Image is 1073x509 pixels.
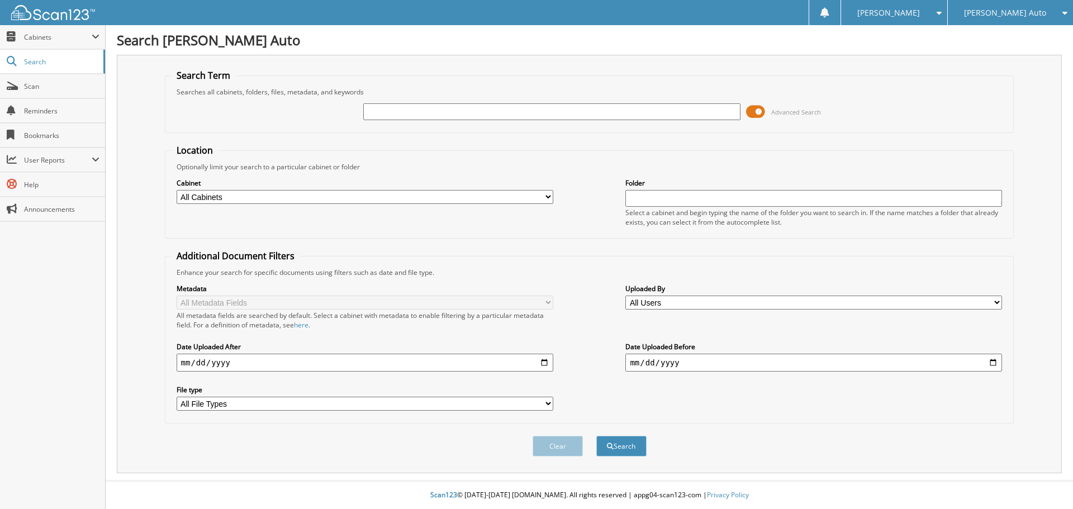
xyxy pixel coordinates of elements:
span: [PERSON_NAME] [857,9,920,16]
input: end [625,354,1002,372]
div: © [DATE]-[DATE] [DOMAIN_NAME]. All rights reserved | appg04-scan123-com | [106,482,1073,509]
div: Searches all cabinets, folders, files, metadata, and keywords [171,87,1008,97]
a: Privacy Policy [707,490,749,500]
span: Cabinets [24,32,92,42]
label: Date Uploaded Before [625,342,1002,351]
input: start [177,354,553,372]
img: scan123-logo-white.svg [11,5,95,20]
div: Optionally limit your search to a particular cabinet or folder [171,162,1008,172]
h1: Search [PERSON_NAME] Auto [117,31,1062,49]
div: All metadata fields are searched by default. Select a cabinet with metadata to enable filtering b... [177,311,553,330]
span: Help [24,180,99,189]
span: User Reports [24,155,92,165]
span: Scan [24,82,99,91]
span: Search [24,57,98,66]
button: Search [596,436,647,456]
span: Scan123 [430,490,457,500]
a: here [294,320,308,330]
legend: Additional Document Filters [171,250,300,262]
label: Cabinet [177,178,553,188]
span: Reminders [24,106,99,116]
legend: Location [171,144,219,156]
legend: Search Term [171,69,236,82]
label: Folder [625,178,1002,188]
span: Advanced Search [771,108,821,116]
span: Bookmarks [24,131,99,140]
iframe: Chat Widget [1017,455,1073,509]
label: Metadata [177,284,553,293]
label: Date Uploaded After [177,342,553,351]
div: Select a cabinet and begin typing the name of the folder you want to search in. If the name match... [625,208,1002,227]
span: [PERSON_NAME] Auto [964,9,1046,16]
div: Enhance your search for specific documents using filters such as date and file type. [171,268,1008,277]
span: Announcements [24,204,99,214]
button: Clear [533,436,583,456]
label: Uploaded By [625,284,1002,293]
label: File type [177,385,553,394]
